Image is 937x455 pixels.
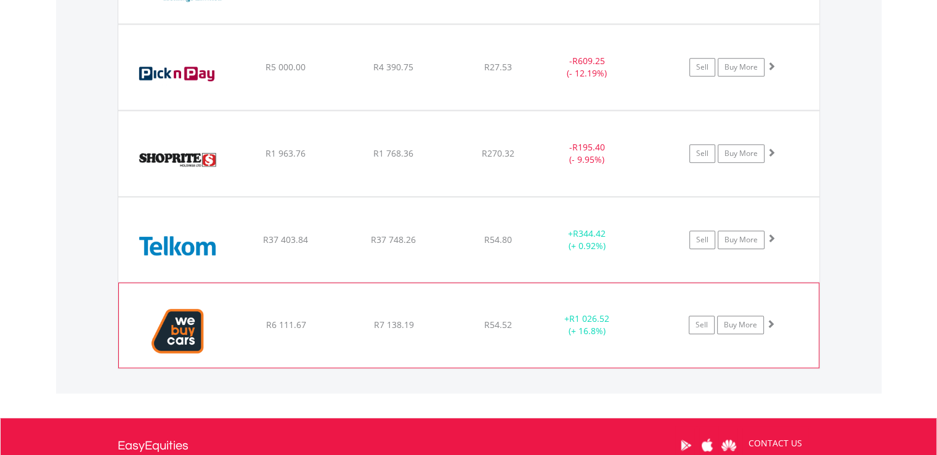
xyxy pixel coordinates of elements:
[124,40,230,107] img: EQU.ZA.PIK.png
[573,227,606,239] span: R344.42
[484,234,512,245] span: R54.80
[124,126,230,193] img: EQU.ZA.SHP.png
[540,313,633,337] div: + (+ 16.8%)
[484,61,512,73] span: R27.53
[482,147,514,159] span: R270.32
[689,58,715,76] a: Sell
[541,55,634,80] div: - (- 12.19%)
[484,319,512,330] span: R54.52
[689,231,715,249] a: Sell
[569,313,609,324] span: R1 026.52
[266,319,306,330] span: R6 111.67
[266,61,306,73] span: R5 000.00
[124,213,230,279] img: EQU.ZA.TKG.png
[373,147,413,159] span: R1 768.36
[263,234,308,245] span: R37 403.84
[718,231,765,249] a: Buy More
[718,144,765,163] a: Buy More
[718,58,765,76] a: Buy More
[572,141,605,153] span: R195.40
[371,234,416,245] span: R37 748.26
[125,298,231,364] img: EQU.ZA.WBC.png
[541,227,634,252] div: + (+ 0.92%)
[373,61,413,73] span: R4 390.75
[717,316,764,334] a: Buy More
[689,144,715,163] a: Sell
[266,147,306,159] span: R1 963.76
[689,316,715,334] a: Sell
[373,319,413,330] span: R7 138.19
[541,141,634,166] div: - (- 9.95%)
[572,55,605,67] span: R609.25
